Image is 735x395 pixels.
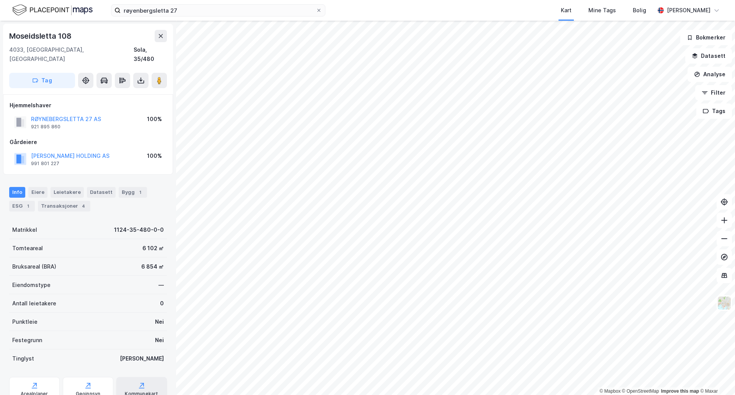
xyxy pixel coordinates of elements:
div: Bruksareal (BRA) [12,262,56,271]
button: Bokmerker [680,30,732,45]
div: Tomteareal [12,244,43,253]
button: Datasett [685,48,732,64]
button: Tag [9,73,75,88]
div: Leietakere [51,187,84,198]
div: Matrikkel [12,225,37,234]
div: Info [9,187,25,198]
div: Mine Tags [588,6,616,15]
div: 6 854 ㎡ [141,262,164,271]
div: [PERSON_NAME] [120,354,164,363]
div: Festegrunn [12,336,42,345]
div: Moseidsletta 108 [9,30,73,42]
div: Punktleie [12,317,38,326]
div: 921 895 860 [31,124,60,130]
a: Improve this map [661,388,699,394]
a: OpenStreetMap [622,388,659,394]
div: Hjemmelshaver [10,101,167,110]
div: Tinglyst [12,354,34,363]
img: logo.f888ab2527a4732fd821a326f86c7f29.svg [12,3,93,17]
div: 100% [147,115,162,124]
div: Transaksjoner [38,201,90,211]
div: 991 801 227 [31,161,59,167]
div: ESG [9,201,35,211]
div: 0 [160,299,164,308]
div: Sola, 35/480 [134,45,167,64]
div: Antall leietakere [12,299,56,308]
input: Søk på adresse, matrikkel, gårdeiere, leietakere eller personer [121,5,316,16]
div: 6 102 ㎡ [142,244,164,253]
div: 4033, [GEOGRAPHIC_DATA], [GEOGRAPHIC_DATA] [9,45,134,64]
button: Filter [695,85,732,100]
iframe: Chat Widget [697,358,735,395]
div: 100% [147,151,162,161]
div: 1 [136,188,144,196]
div: Bygg [119,187,147,198]
div: Datasett [87,187,116,198]
div: Nei [155,317,164,326]
div: Nei [155,336,164,345]
div: Kart [561,6,572,15]
div: 1124-35-480-0-0 [114,225,164,234]
div: Bolig [633,6,646,15]
div: Eiendomstype [12,280,51,290]
a: Mapbox [599,388,621,394]
div: Eiere [28,187,47,198]
div: — [158,280,164,290]
div: 4 [80,202,87,210]
div: 1 [24,202,32,210]
div: Kontrollprogram for chat [697,358,735,395]
button: Analyse [688,67,732,82]
img: Z [717,296,732,310]
div: [PERSON_NAME] [667,6,710,15]
button: Tags [696,103,732,119]
div: Gårdeiere [10,138,167,147]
